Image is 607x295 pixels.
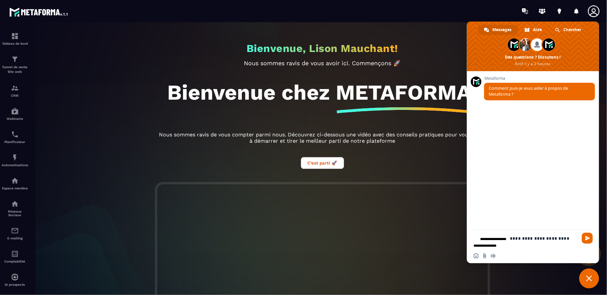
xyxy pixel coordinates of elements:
[2,245,28,268] a: accountantaccountantComptabilité
[2,125,28,149] a: schedulerschedulerPlanificateur
[2,210,28,217] p: Réseaux Sociaux
[11,84,19,92] img: formation
[2,102,28,125] a: automationsautomationsWebinaire
[9,6,69,18] img: logo
[2,172,28,195] a: automationsautomationsEspace membre
[11,130,19,138] img: scheduler
[491,253,496,259] span: Message audio
[2,186,28,190] p: Espace membre
[510,235,578,241] textarea: Entrez votre message...
[2,236,28,240] p: E-mailing
[563,25,581,35] span: Chercher
[474,253,479,259] span: Insérer un emoji
[489,85,568,97] span: Comment puis-je vous aider à propos de Metaforma ?
[549,25,588,35] div: Chercher
[2,65,28,74] p: Tunnel de vente Site web
[11,250,19,258] img: accountant
[478,25,518,35] div: Messages
[11,273,19,281] img: automations
[157,131,488,144] p: Nous sommes ravis de vous compter parmi nous. Découvrez ci-dessous une vidéo avec des conseils pr...
[157,60,488,67] p: Nous sommes ravis de vous avoir ici. Commençons 🚀
[2,79,28,102] a: formationformationCRM
[2,140,28,144] p: Planificateur
[579,269,599,288] div: Fermer le chat
[2,42,28,45] p: Tableau de bord
[168,80,477,105] h1: Bienvenue chez METAFORMA!
[2,94,28,97] p: CRM
[11,55,19,63] img: formation
[11,107,19,115] img: automations
[2,163,28,167] p: Automatisations
[582,233,593,244] span: Envoyer
[519,25,549,35] div: Aide
[2,260,28,263] p: Comptabilité
[492,25,512,35] span: Messages
[11,177,19,185] img: automations
[2,50,28,79] a: formationformationTunnel de vente Site web
[533,25,542,35] span: Aide
[482,253,487,259] span: Envoyer un fichier
[2,117,28,121] p: Webinaire
[2,27,28,50] a: formationformationTableau de bord
[2,149,28,172] a: automationsautomationsAutomatisations
[484,76,595,81] span: Metaforma
[11,32,19,40] img: formation
[301,157,344,169] button: C’est parti 🚀
[11,200,19,208] img: social-network
[11,227,19,235] img: email
[247,42,398,55] h2: Bienvenue, Lison Mauchant!
[301,160,344,166] a: C’est parti 🚀
[2,222,28,245] a: emailemailE-mailing
[2,195,28,222] a: social-networksocial-networkRéseaux Sociaux
[2,283,28,286] p: IA prospects
[11,154,19,162] img: automations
